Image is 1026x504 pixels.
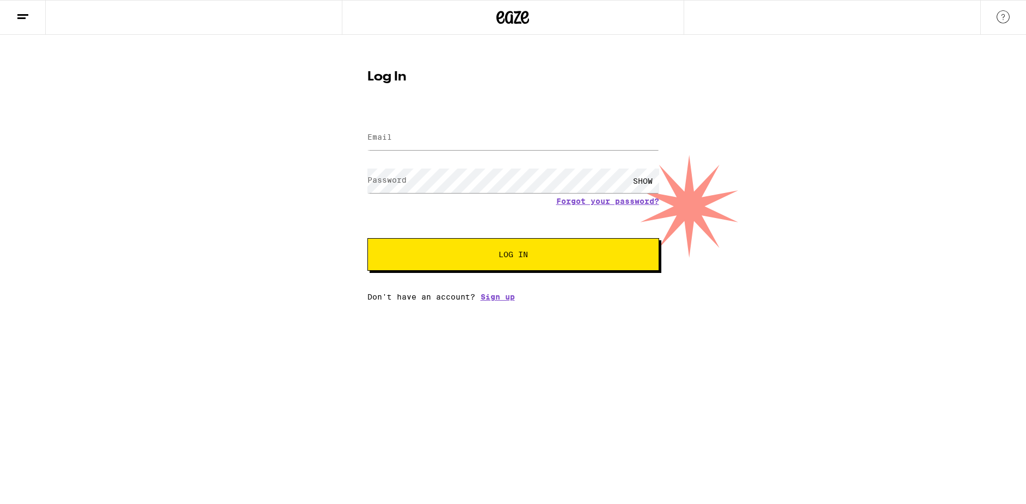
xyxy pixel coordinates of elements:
label: Email [367,133,392,141]
span: Log In [499,251,528,258]
a: Forgot your password? [556,197,659,206]
div: SHOW [626,169,659,193]
label: Password [367,176,407,184]
div: Don't have an account? [367,293,659,301]
a: Sign up [481,293,515,301]
button: Log In [367,238,659,271]
h1: Log In [367,71,659,84]
input: Email [367,126,659,150]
